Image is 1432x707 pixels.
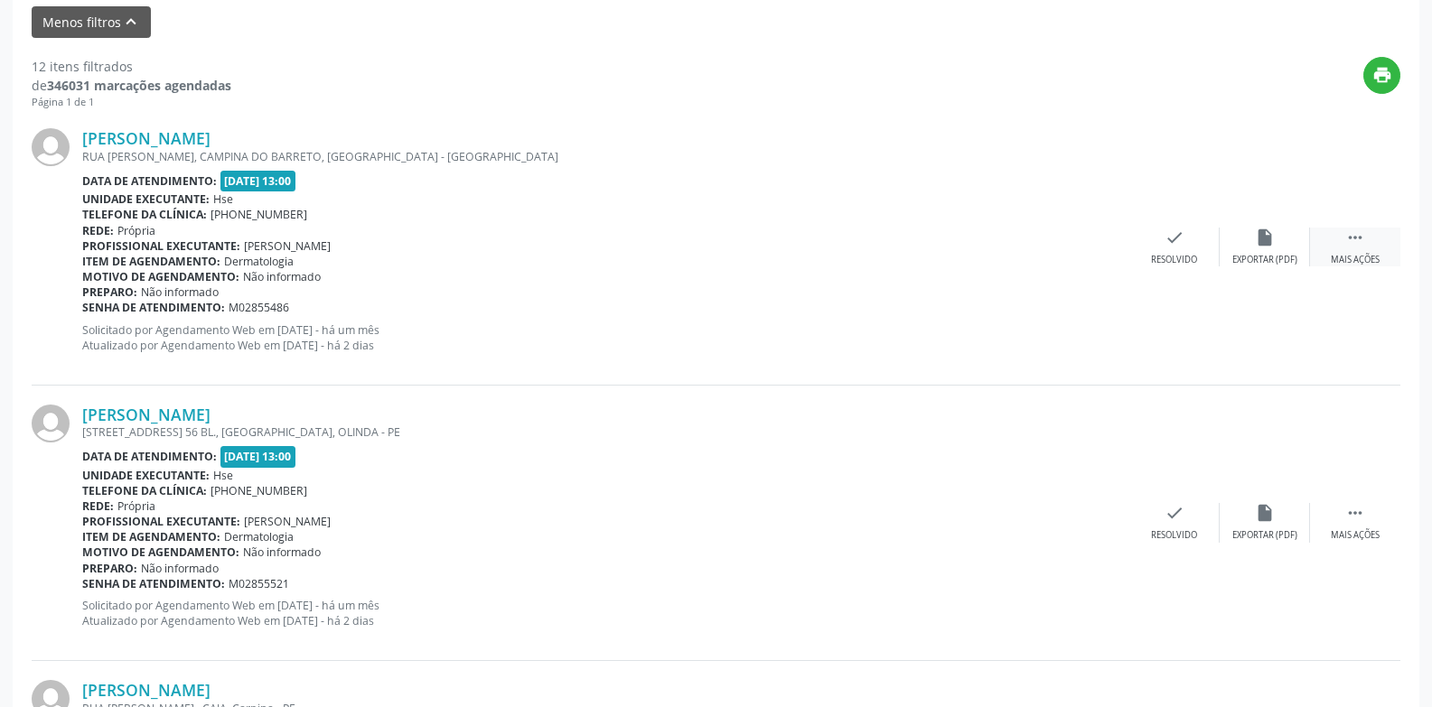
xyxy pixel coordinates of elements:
b: Motivo de agendamento: [82,544,239,560]
b: Rede: [82,223,114,238]
b: Preparo: [82,284,137,300]
div: Mais ações [1331,529,1380,542]
div: [STREET_ADDRESS] 56 BL., [GEOGRAPHIC_DATA], OLINDA - PE [82,424,1129,440]
div: RUA [PERSON_NAME], CAMPINA DO BARRETO, [GEOGRAPHIC_DATA] - [GEOGRAPHIC_DATA] [82,149,1129,164]
i: insert_drive_file [1255,228,1275,247]
b: Motivo de agendamento: [82,269,239,284]
b: Senha de atendimento: [82,576,225,591]
a: [PERSON_NAME] [82,680,211,700]
span: [PHONE_NUMBER] [211,207,307,222]
b: Unidade executante: [82,191,210,207]
span: M02855521 [229,576,289,591]
div: Página 1 de 1 [32,95,231,110]
span: Não informado [141,561,219,576]
p: Solicitado por Agendamento Web em [DATE] - há um mês Atualizado por Agendamento Web em [DATE] - h... [82,322,1129,353]
i: check [1165,503,1184,523]
span: [PHONE_NUMBER] [211,483,307,498]
b: Telefone da clínica: [82,483,207,498]
div: 12 itens filtrados [32,57,231,76]
i: check [1165,228,1184,247]
span: Não informado [243,269,321,284]
img: img [32,405,70,442]
i: insert_drive_file [1255,503,1275,523]
span: Própria [117,498,155,514]
b: Item de agendamento: [82,254,220,269]
div: Exportar (PDF) [1232,529,1297,542]
span: Hse [213,468,233,483]
div: Resolvido [1151,254,1197,266]
b: Data de atendimento: [82,173,217,189]
span: [PERSON_NAME] [244,238,331,254]
div: de [32,76,231,95]
span: [DATE] 13:00 [220,446,296,467]
div: Exportar (PDF) [1232,254,1297,266]
a: [PERSON_NAME] [82,405,211,424]
img: img [32,128,70,166]
span: Não informado [141,284,219,300]
b: Telefone da clínica: [82,207,207,222]
span: Dermatologia [224,254,294,269]
span: [PERSON_NAME] [244,514,331,529]
i:  [1345,228,1365,247]
b: Profissional executante: [82,238,240,254]
p: Solicitado por Agendamento Web em [DATE] - há um mês Atualizado por Agendamento Web em [DATE] - h... [82,598,1129,628]
button: print [1363,57,1400,94]
span: Própria [117,223,155,238]
b: Preparo: [82,561,137,576]
i:  [1345,503,1365,523]
b: Data de atendimento: [82,449,217,464]
span: Hse [213,191,233,207]
span: Não informado [243,544,321,560]
span: M02855486 [229,300,289,315]
span: [DATE] 13:00 [220,171,296,191]
b: Rede: [82,498,114,514]
div: Resolvido [1151,529,1197,542]
button: Menos filtroskeyboard_arrow_up [32,6,151,38]
span: Dermatologia [224,529,294,544]
b: Profissional executante: [82,514,240,529]
a: [PERSON_NAME] [82,128,211,148]
strong: 346031 marcações agendadas [47,77,231,94]
i: keyboard_arrow_up [121,12,141,32]
b: Senha de atendimento: [82,300,225,315]
div: Mais ações [1331,254,1380,266]
b: Unidade executante: [82,468,210,483]
i: print [1372,65,1392,85]
b: Item de agendamento: [82,529,220,544]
